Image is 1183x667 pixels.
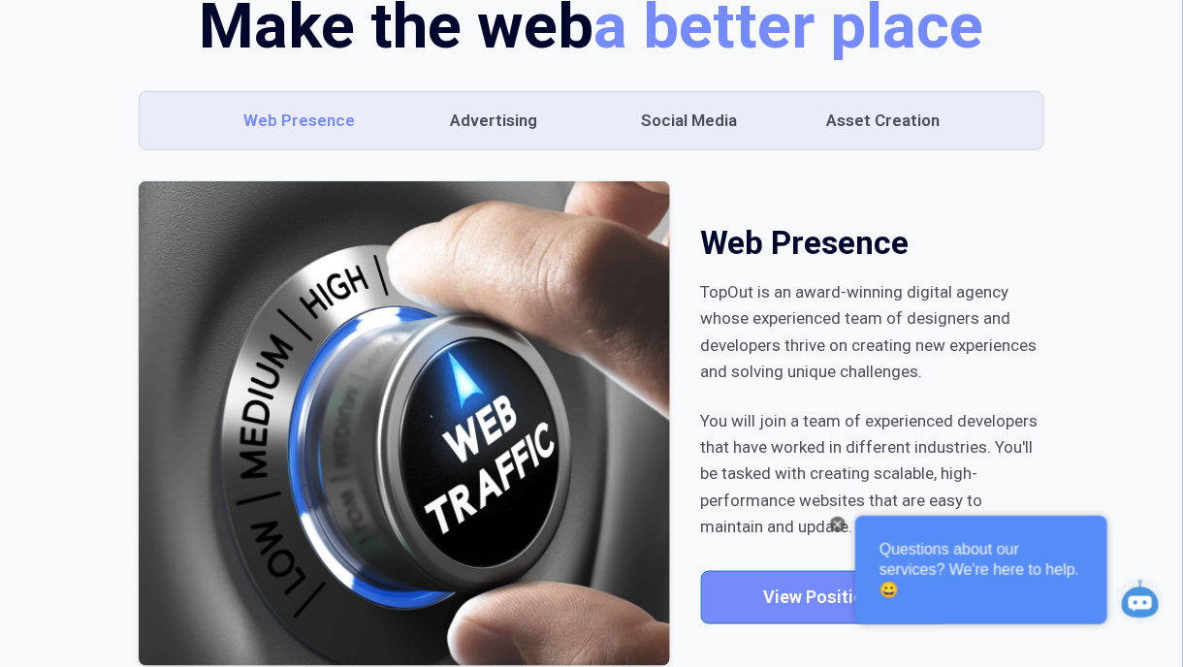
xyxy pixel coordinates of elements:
[701,279,1044,385] div: TopOut is an award-winning digital agency whose experienced team of designers and developers thri...
[827,108,941,134] div: Asset Creation
[641,108,737,134] div: Social Media
[701,223,910,264] h4: Web Presence
[701,408,1044,540] div: You will join a team of experienced developers that have worked in different industries. You'll b...
[1117,578,1164,624] img: Karyn
[701,571,947,624] a: View Positions
[451,108,538,134] div: Advertising
[855,516,1107,624] div: Questions about our services? We're here to help. 😀
[243,108,355,134] div: Web Presence
[834,521,842,528] img: Close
